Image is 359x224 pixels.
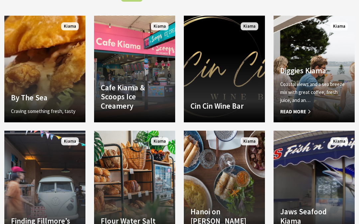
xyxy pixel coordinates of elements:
[280,66,348,75] h4: Diggies Kiama
[330,137,348,146] span: Kiama
[241,137,258,146] span: Kiama
[151,137,169,146] span: Kiama
[101,83,169,111] h4: Cafe Kiama & Scoops Ice Creamery
[280,80,348,104] p: Coastal views and a sea breeze mix with great coffee, fresh juice, and an…
[151,22,169,31] span: Kiama
[184,16,265,122] a: Another Image Used Cin Cin Wine Bar Kiama
[11,107,79,139] p: Craving something fresh, tasty and satisfying? By the Sea Takeaway on [GEOGRAPHIC_DATA] is…
[280,108,348,116] span: Read More
[61,22,79,31] span: Kiama
[274,16,355,122] a: Another Image Used Diggies Kiama Coastal views and a sea breeze mix with great coffee, fresh juic...
[11,93,79,102] h4: By The Sea
[61,137,79,146] span: Kiama
[190,101,258,111] h4: Cin Cin Wine Bar
[4,16,85,122] a: By The Sea Craving something fresh, tasty and satisfying? By the Sea Takeaway on [GEOGRAPHIC_DATA...
[94,16,175,122] a: Cafe Kiama & Scoops Ice Creamery Kiama
[330,22,348,31] span: Kiama
[241,22,258,31] span: Kiama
